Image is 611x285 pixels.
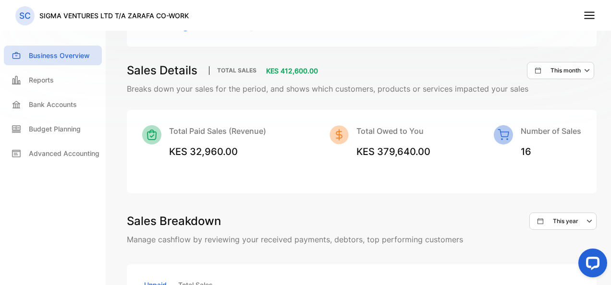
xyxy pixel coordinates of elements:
[553,217,578,226] p: This year
[521,144,581,159] h6: 16
[169,125,266,137] p: Total Paid Sales (Revenue)
[266,67,318,75] span: KES 412,600.00
[169,146,238,157] span: KES 32,960.00
[571,245,611,285] iframe: LiveChat chat widget
[29,75,54,85] p: Reports
[127,83,597,95] p: Breaks down your sales for the period, and shows which customers, products or services impacted y...
[521,125,581,137] p: Number of Sales
[142,125,161,144] img: Icon
[4,95,102,114] a: Bank Accounts
[209,66,264,75] p: Total Sales
[4,143,102,163] a: Advanced Accounting
[4,46,102,65] a: Business Overview
[4,70,102,90] a: Reports
[127,213,221,230] h3: Sales Breakdown
[29,124,81,134] p: Budget Planning
[529,213,597,230] button: This year
[4,119,102,139] a: Budget Planning
[127,62,197,79] h3: Sales Details
[527,62,594,79] button: This month
[550,66,581,75] p: This month
[29,99,77,109] p: Bank Accounts
[330,125,349,144] img: Icon
[29,148,99,158] p: Advanced Accounting
[29,50,90,60] p: Business Overview
[494,125,513,144] img: Icon
[19,10,31,22] p: SC
[356,146,430,157] span: KES 379,640.00
[127,234,597,245] p: Manage cashflow by reviewing your received payments, debtors, top performing customers
[39,11,189,21] p: SIGMA VENTURES LTD T/A ZARAFA CO-WORK
[356,125,430,137] p: Total Owed to You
